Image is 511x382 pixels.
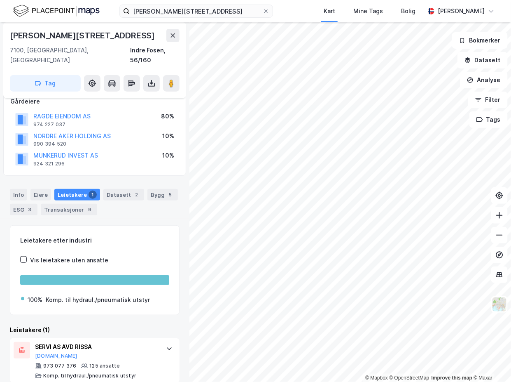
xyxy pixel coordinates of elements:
button: Analyse [460,72,508,88]
div: 10% [162,131,174,141]
div: Gårdeiere [10,97,179,106]
div: Komp. til hydraul./pneumatisk utstyr [43,373,136,379]
div: 9 [86,205,94,214]
div: Mine Tags [353,6,383,16]
div: 100% [28,295,42,305]
input: Søk på adresse, matrikkel, gårdeiere, leietakere eller personer [130,5,263,17]
div: Leietakere (1) [10,325,180,335]
div: 974 227 037 [33,121,65,128]
a: OpenStreetMap [390,375,429,381]
div: Datasett [103,189,144,200]
div: 125 ansatte [89,363,120,369]
button: [DOMAIN_NAME] [35,353,77,359]
a: Improve this map [432,375,472,381]
div: Kart [324,6,335,16]
img: Z [492,297,507,312]
div: Eiere [30,189,51,200]
div: [PERSON_NAME][STREET_ADDRESS] [10,29,156,42]
button: Tag [10,75,81,92]
div: Komp. til hydraul./pneumatisk utstyr [46,295,150,305]
div: Leietakere [54,189,100,200]
div: ESG [10,204,37,215]
div: [PERSON_NAME] [438,6,485,16]
div: 924 321 296 [33,160,65,167]
div: 7100, [GEOGRAPHIC_DATA], [GEOGRAPHIC_DATA] [10,45,130,65]
div: Indre Fosen, 56/160 [130,45,180,65]
button: Datasett [457,52,508,68]
img: logo.f888ab2527a4732fd821a326f86c7f29.svg [13,4,100,18]
div: 1 [89,191,97,199]
div: 2 [133,191,141,199]
div: 10% [162,151,174,160]
a: Mapbox [365,375,388,381]
div: Leietakere etter industri [20,236,169,245]
div: Bygg [147,189,178,200]
button: Filter [468,92,508,108]
button: Bokmerker [452,32,508,49]
div: SERVI AS AVD RISSA [35,342,158,352]
div: 80% [161,111,174,121]
div: 973 077 376 [43,363,76,369]
div: Vis leietakere uten ansatte [30,255,108,265]
div: Info [10,189,27,200]
div: 3 [26,205,34,214]
div: 5 [166,191,175,199]
div: Bolig [401,6,415,16]
iframe: Chat Widget [470,342,511,382]
div: 990 394 520 [33,141,66,147]
button: Tags [469,111,508,128]
div: Transaksjoner [41,204,97,215]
